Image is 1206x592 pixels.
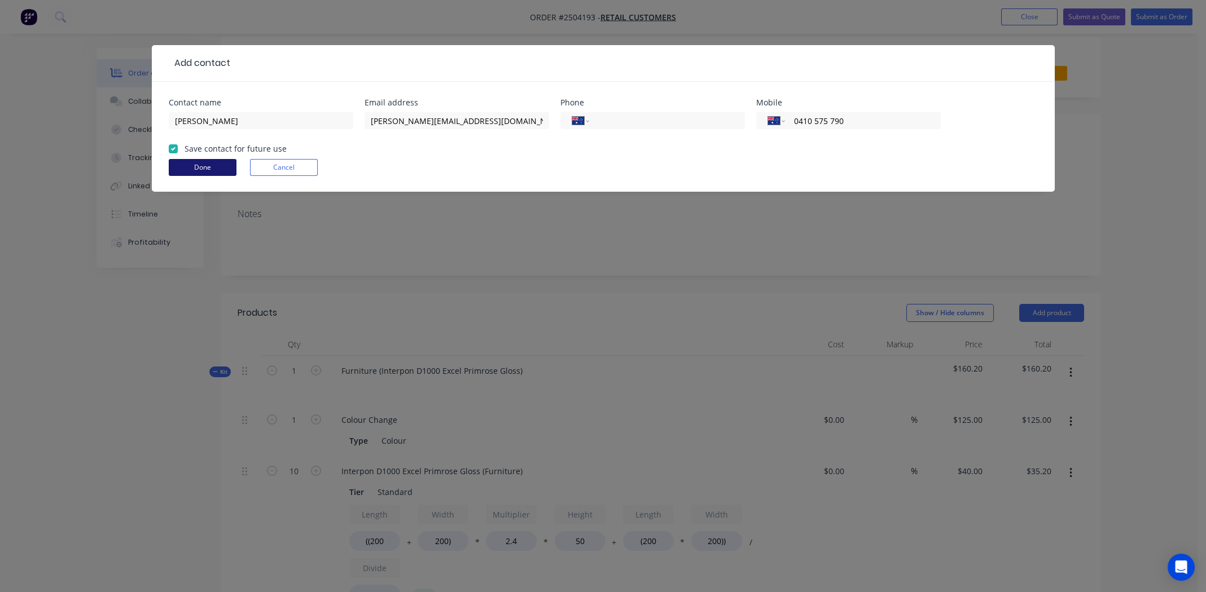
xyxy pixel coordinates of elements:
div: Add contact [169,56,230,70]
div: Phone [560,99,745,107]
div: Open Intercom Messenger [1168,554,1195,581]
div: Email address [365,99,549,107]
div: Mobile [756,99,941,107]
div: Contact name [169,99,353,107]
button: Done [169,159,236,176]
label: Save contact for future use [185,143,287,154]
button: Cancel [250,159,318,176]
